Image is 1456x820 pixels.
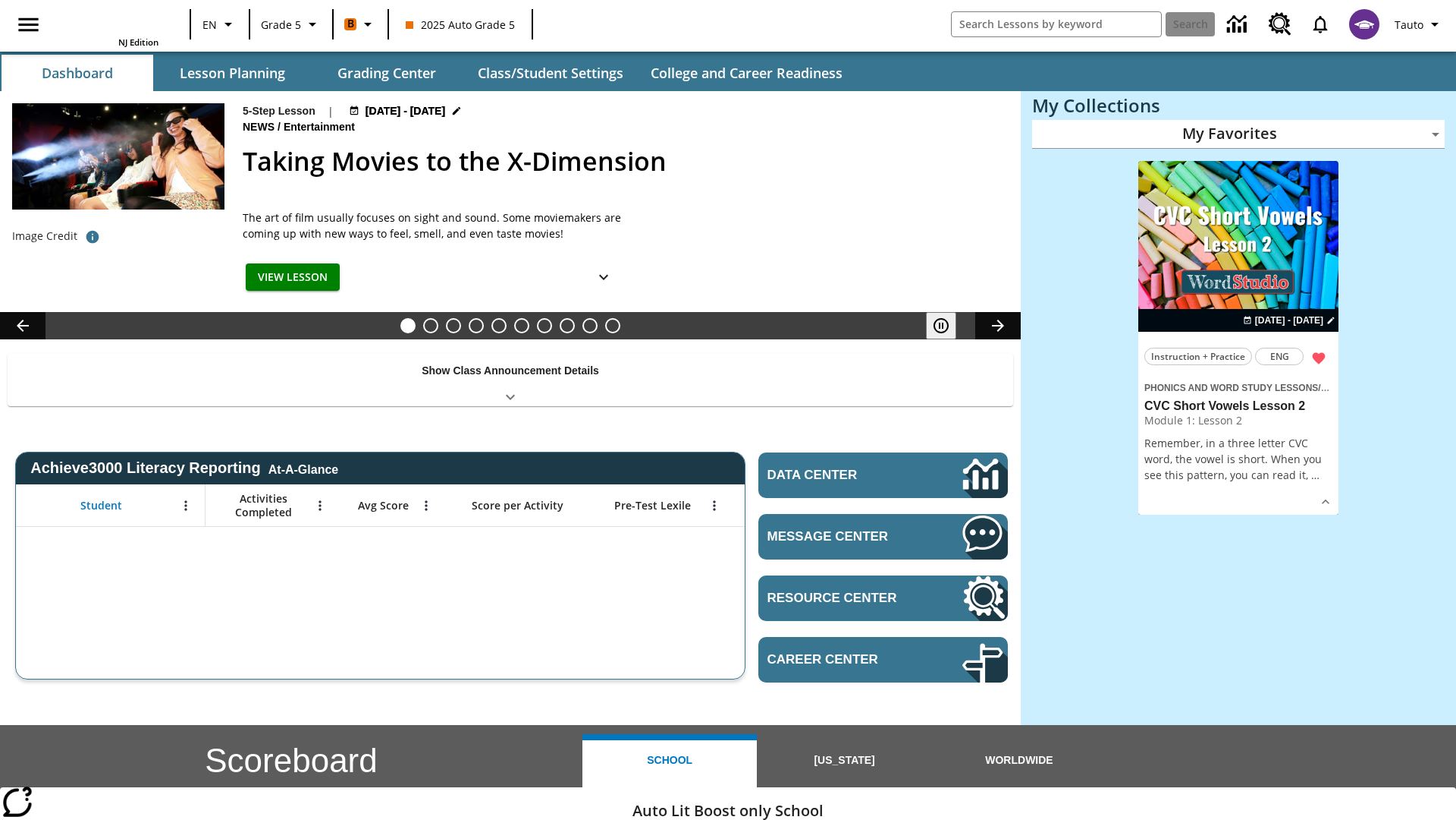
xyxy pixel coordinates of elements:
span: Phonics and Word Study Lessons [1144,383,1318,393]
img: Panel in front of the seats sprays water mist to the happy audience at a 4DX-equipped theater. [12,103,224,210]
button: Select a new avatar [1340,5,1389,44]
button: Language: EN, Select a language [196,11,244,38]
span: B [347,14,354,33]
span: / [278,121,281,133]
span: Instruction + Practice [1151,348,1245,364]
button: Dashboard [2,55,153,91]
a: Career Center [758,637,1008,683]
span: EN [202,17,217,33]
a: Home [60,6,158,36]
button: Slide 4 Cars of the Future? [469,318,484,333]
button: Grade: Grade 5, Select a grade [255,11,328,38]
p: Image Credit [12,229,77,244]
span: Activities Completed [213,492,313,519]
div: At-A-Glance [268,460,338,477]
button: Lesson Planning [156,55,308,91]
button: Slide 9 Making a Difference for the Planet [582,318,598,333]
a: Resource Center, Will open in new tab [758,576,1008,621]
span: Career Center [767,652,917,667]
p: 5-Step Lesson [243,103,315,119]
a: Message Center [758,514,1008,560]
input: search field [952,12,1161,36]
button: Slide 3 Do You Want Fries With That? [446,318,461,333]
button: Slide 10 Sleepless in the Animal Kingdom [605,318,620,333]
p: Show Class Announcement Details [422,363,599,379]
button: Lesson carousel, Next [975,312,1021,339]
button: Instruction + Practice [1144,348,1252,365]
span: Entertainment [284,119,358,136]
button: Aug 25 - Aug 25 Choose Dates [1240,314,1338,327]
span: Score per Activity [472,499,563,512]
button: Aug 24 - Aug 24 Choose Dates [346,103,466,119]
button: Slide 5 What's the Big Idea? [491,318,507,333]
span: Pre-Test Lexile [614,499,691,512]
button: Slide 2 Born to Dirt Bike [423,318,438,333]
div: lesson details [1138,161,1338,516]
span: News [243,119,278,136]
span: 2025 Auto Grade 5 [406,17,515,33]
button: Show Details [588,263,619,292]
span: Data Center [767,468,911,483]
div: Pause [926,312,971,339]
a: Data Center [758,453,1008,498]
h3: CVC Short Vowels Lesson 2 [1144,399,1332,415]
p: Remember, in a three letter CVC word, the vowel is short. When you see this pattern, you can read... [1144,435,1332,483]
button: Class/Student Settings [466,55,635,91]
button: ENG [1255,348,1304,365]
span: Student [80,499,122,512]
span: Topic: Phonics and Word Study Lessons/CVC Short Vowels [1144,379,1332,396]
span: CVC Short Vowels [1321,383,1400,393]
button: View Lesson [246,263,340,292]
button: Open side menu [6,2,51,47]
span: … [1311,468,1319,482]
span: NJ Edition [118,36,158,48]
div: My Favorites [1032,120,1445,149]
button: Show Details [1314,490,1337,513]
a: Notifications [1301,5,1340,44]
span: Grade 5 [261,17,301,33]
span: Tauto [1395,17,1423,33]
button: Open Menu [174,494,197,517]
button: Open Menu [309,494,331,517]
span: [DATE] - [DATE] [366,103,445,119]
button: Pause [926,312,956,339]
button: Profile/Settings [1389,11,1450,38]
a: Data Center [1218,4,1260,46]
div: Home [60,5,158,48]
span: Message Center [767,529,917,544]
span: Avg Score [358,499,409,512]
span: Achieve3000 Literacy Reporting [30,459,338,477]
span: | [328,103,334,119]
h3: My Collections [1032,95,1445,116]
button: Remove from Favorites [1305,345,1332,372]
span: ENG [1270,348,1289,364]
button: [US_STATE] [757,734,931,787]
button: Photo credit: Photo by The Asahi Shimbun via Getty Images [77,223,108,251]
div: Show Class Announcement Details [8,354,1013,406]
button: Boost Class color is orange. Change class color [338,11,383,38]
button: Worldwide [932,734,1106,787]
button: Slide 8 Career Lesson [560,318,575,333]
img: avatar image [1349,9,1379,39]
button: Slide 6 One Idea, Lots of Hard Work [514,318,529,333]
button: Grading Center [311,55,463,91]
button: Open Menu [415,494,438,517]
button: Slide 7 Pre-release lesson [537,318,552,333]
button: School [582,734,757,787]
button: Open Menu [703,494,726,517]
p: The art of film usually focuses on sight and sound. Some moviemakers are coming up with new ways ... [243,210,622,241]
span: [DATE] - [DATE] [1255,314,1323,327]
button: College and Career Readiness [639,55,855,91]
h2: Taking Movies to the X-Dimension [243,142,1003,181]
button: Slide 1 Taking Movies to the X-Dimension [400,318,416,333]
span: Resource Center [767,591,917,606]
a: Resource Center, Will open in new tab [1260,4,1301,45]
span: / [1318,380,1329,394]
